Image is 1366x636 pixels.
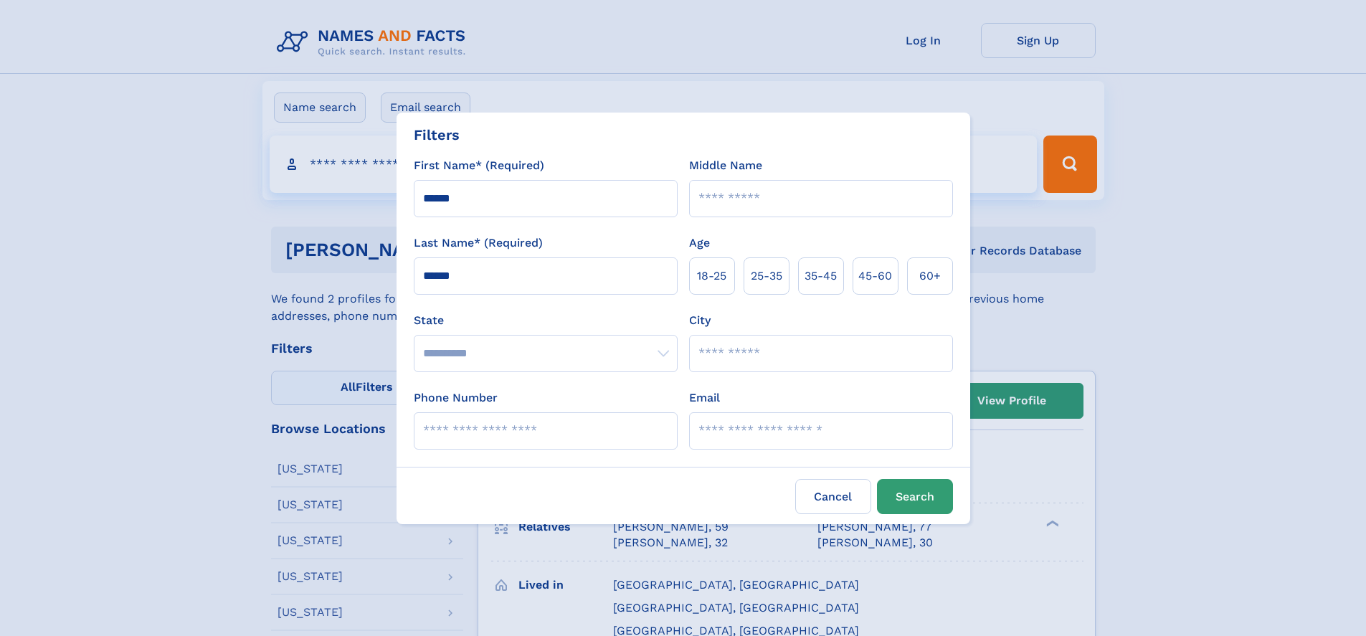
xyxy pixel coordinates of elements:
label: Cancel [795,479,871,514]
label: Age [689,234,710,252]
div: Filters [414,124,460,146]
span: 25‑35 [751,267,782,285]
span: 35‑45 [805,267,837,285]
span: 45‑60 [858,267,892,285]
label: Phone Number [414,389,498,407]
span: 18‑25 [697,267,726,285]
label: Middle Name [689,157,762,174]
button: Search [877,479,953,514]
label: State [414,312,678,329]
label: Email [689,389,720,407]
label: First Name* (Required) [414,157,544,174]
label: Last Name* (Required) [414,234,543,252]
span: 60+ [919,267,941,285]
label: City [689,312,711,329]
